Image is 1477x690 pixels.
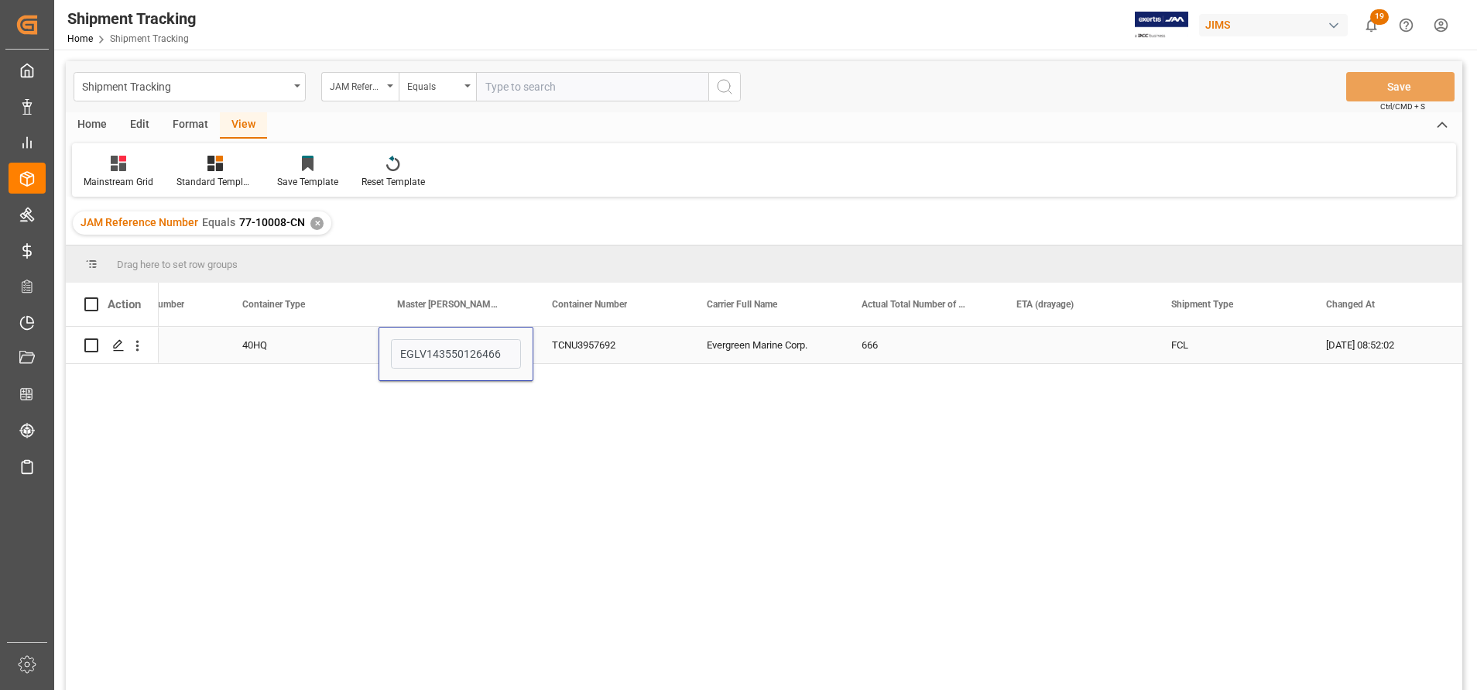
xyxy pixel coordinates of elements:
span: Actual Total Number of Cartons [862,299,965,310]
div: Action [108,297,141,311]
button: open menu [321,72,399,101]
span: Carrier Full Name [707,299,777,310]
span: ETA (drayage) [1016,299,1074,310]
div: ✕ [310,217,324,230]
div: Equals [407,76,460,94]
button: search button [708,72,741,101]
span: JAM Reference Number [81,216,198,228]
span: Container Type [242,299,305,310]
span: Master [PERSON_NAME] of Lading Number [397,299,501,310]
div: Standard Templates [176,175,254,189]
span: 19 [1370,9,1389,25]
div: 40HQ [224,327,379,363]
div: FCL [1153,327,1307,363]
div: Shipment Tracking [82,76,289,95]
div: Reset Template [362,175,425,189]
div: Press SPACE to select this row. [66,327,159,364]
div: JIMS [1199,14,1348,36]
div: Home [66,112,118,139]
div: 666 [843,327,998,363]
button: show 19 new notifications [1354,8,1389,43]
div: TCNU3957692 [533,327,688,363]
a: Home [67,33,93,44]
div: Shipment Tracking [67,7,196,30]
div: Edit [118,112,161,139]
button: JIMS [1199,10,1354,39]
span: 77-10008-CN [239,216,305,228]
button: open menu [399,72,476,101]
span: Container Number [552,299,627,310]
input: Type to search [476,72,708,101]
div: [DATE] 08:52:02 [1307,327,1462,363]
button: Save [1346,72,1455,101]
div: Save Template [277,175,338,189]
span: Shipment Type [1171,299,1233,310]
div: View [220,112,267,139]
button: open menu [74,72,306,101]
span: Drag here to set row groups [117,259,238,270]
div: Format [161,112,220,139]
div: Mainstream Grid [84,175,153,189]
img: Exertis%20JAM%20-%20Email%20Logo.jpg_1722504956.jpg [1135,12,1188,39]
button: Help Center [1389,8,1424,43]
span: Equals [202,216,235,228]
span: Ctrl/CMD + S [1380,101,1425,112]
span: Changed At [1326,299,1375,310]
div: JAM Reference Number [330,76,382,94]
div: Evergreen Marine Corp. [688,327,843,363]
